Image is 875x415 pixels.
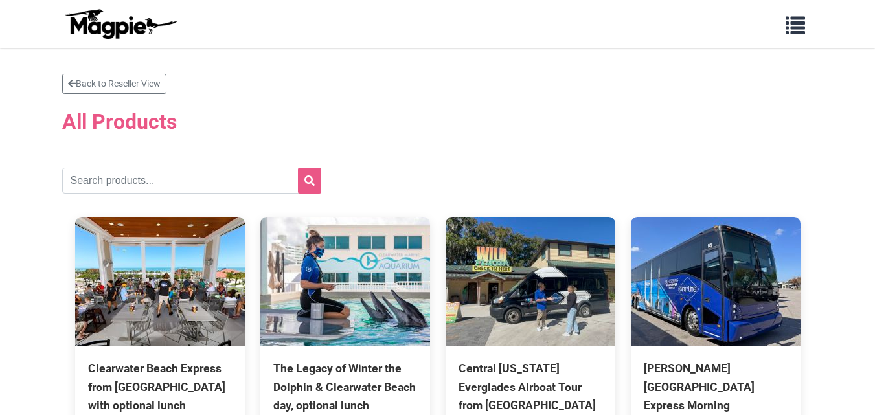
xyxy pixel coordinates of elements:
[88,359,232,414] div: Clearwater Beach Express from [GEOGRAPHIC_DATA] with optional lunch
[260,217,430,346] img: The Legacy of Winter the Dolphin & Clearwater Beach day, optional lunch
[631,217,801,346] img: Kennedy Space Center Express Morning Transportation
[62,168,321,194] input: Search products...
[62,74,166,94] a: Back to Reseller View
[273,359,417,414] div: The Legacy of Winter the Dolphin & Clearwater Beach day, optional lunch
[62,102,813,142] h2: All Products
[459,359,602,414] div: Central [US_STATE] Everglades Airboat Tour from [GEOGRAPHIC_DATA]
[446,217,615,346] img: Central Florida Everglades Airboat Tour from Orlando
[62,8,179,39] img: logo-ab69f6fb50320c5b225c76a69d11143b.png
[75,217,245,346] img: Clearwater Beach Express from Kissimmee with optional lunch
